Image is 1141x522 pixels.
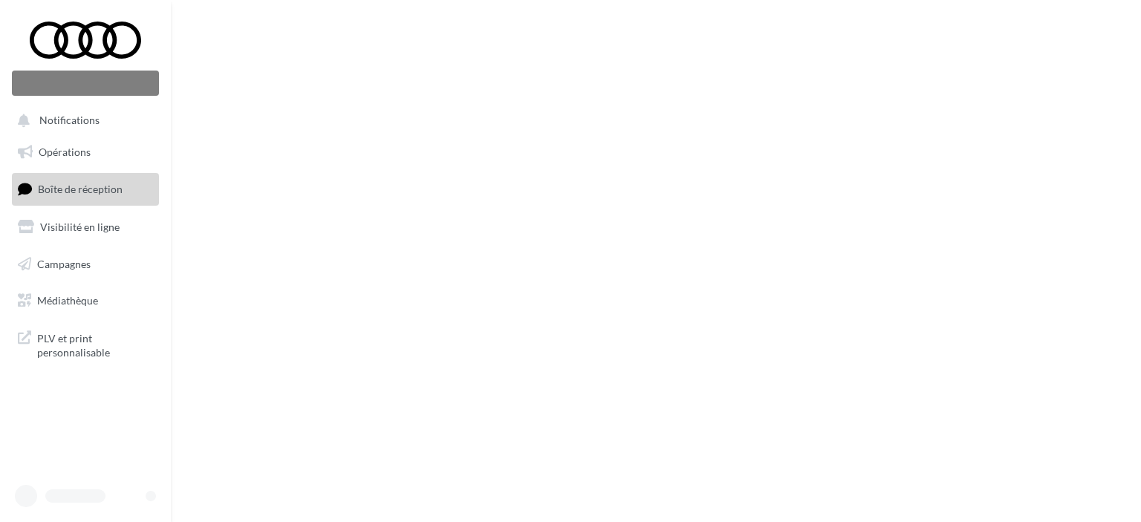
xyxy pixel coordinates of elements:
a: Médiathèque [9,285,162,316]
span: Médiathèque [37,294,98,307]
span: Campagnes [37,257,91,270]
a: Boîte de réception [9,173,162,205]
a: PLV et print personnalisable [9,322,162,366]
span: Opérations [39,146,91,158]
span: Boîte de réception [38,183,123,195]
a: Campagnes [9,249,162,280]
div: Nouvelle campagne [12,71,159,96]
a: Visibilité en ligne [9,212,162,243]
span: Notifications [39,114,100,127]
a: Opérations [9,137,162,168]
span: Visibilité en ligne [40,221,120,233]
span: PLV et print personnalisable [37,328,153,360]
